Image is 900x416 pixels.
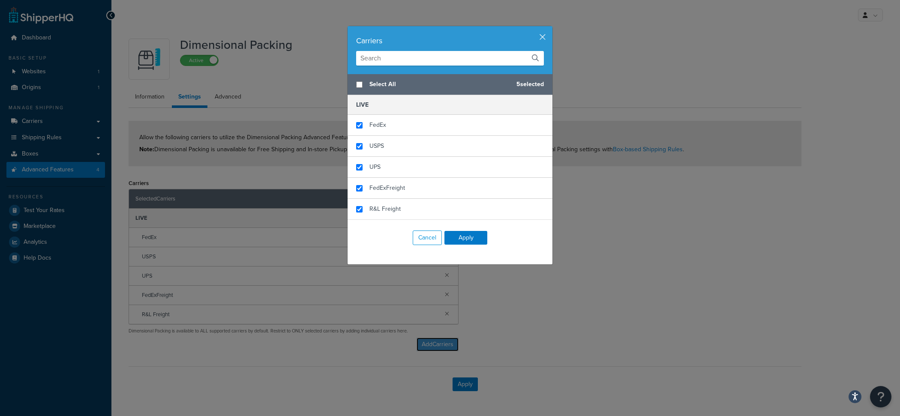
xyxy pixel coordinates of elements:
[348,74,552,95] div: 5 selected
[369,162,381,171] span: UPS
[356,35,544,47] div: Carriers
[369,183,405,192] span: FedExFreight
[413,230,442,245] button: Cancel
[369,141,384,150] span: USPS
[356,51,544,66] input: Search
[369,204,401,213] span: R&L Freight
[348,95,552,115] h5: LIVE
[444,231,487,245] button: Apply
[369,78,510,90] span: Select All
[369,120,386,129] span: FedEx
